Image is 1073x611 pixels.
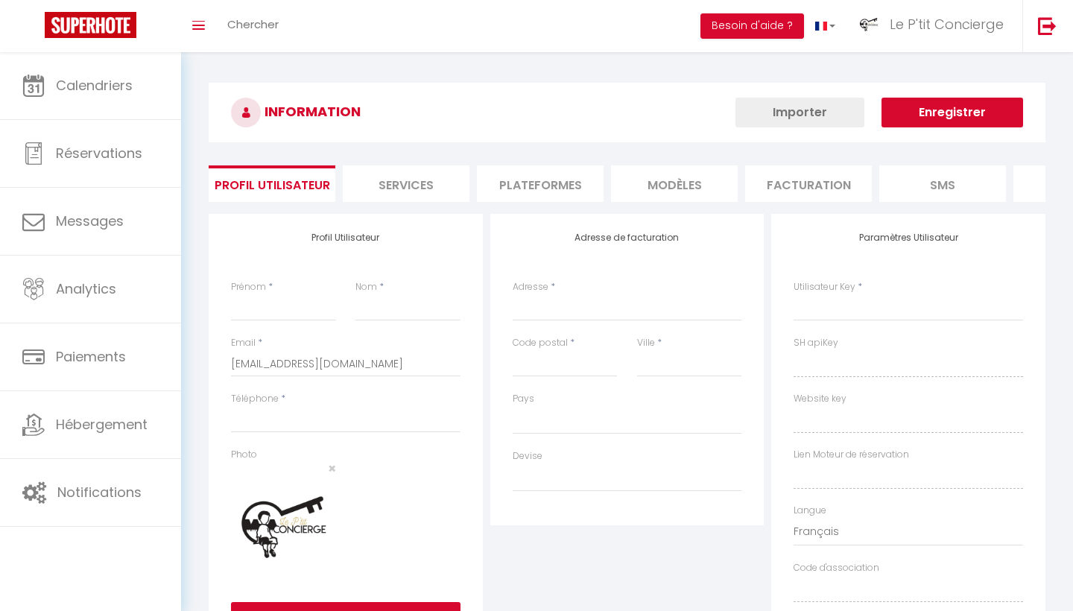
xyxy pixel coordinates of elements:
label: Utilisateur Key [794,280,855,294]
img: 16627592987833.jpg [231,475,336,580]
label: Prénom [231,280,266,294]
img: Super Booking [45,12,136,38]
span: Calendriers [56,76,133,95]
li: Facturation [745,165,872,202]
label: Nom [355,280,377,294]
label: Lien Moteur de réservation [794,448,909,462]
span: Chercher [227,16,279,32]
h4: Paramètres Utilisateur [794,232,1023,243]
span: Analytics [56,279,116,298]
h3: INFORMATION [209,83,1045,142]
img: logout [1038,16,1057,35]
label: Pays [513,392,534,406]
label: Devise [513,449,542,463]
button: Close [328,462,336,475]
li: SMS [879,165,1006,202]
img: ... [858,13,880,36]
button: Ouvrir le widget de chat LiveChat [12,6,57,51]
label: Adresse [513,280,548,294]
label: Code d'association [794,561,879,575]
button: Besoin d'aide ? [700,13,804,39]
h4: Adresse de facturation [513,232,742,243]
span: Notifications [57,483,142,501]
button: Enregistrer [881,98,1023,127]
li: Services [343,165,469,202]
label: Ville [637,336,655,350]
label: Langue [794,504,826,518]
label: SH apiKey [794,336,838,350]
span: Messages [56,212,124,230]
label: Email [231,336,256,350]
span: Paiements [56,347,126,366]
li: MODÈLES [611,165,738,202]
li: Profil Utilisateur [209,165,335,202]
span: × [328,459,336,478]
h4: Profil Utilisateur [231,232,460,243]
label: Photo [231,448,257,462]
li: Plateformes [477,165,604,202]
span: Le P'tit Concierge [890,15,1004,34]
label: Website key [794,392,846,406]
span: Hébergement [56,415,148,434]
label: Code postal [513,336,568,350]
span: Réservations [56,144,142,162]
label: Téléphone [231,392,279,406]
button: Importer [735,98,864,127]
